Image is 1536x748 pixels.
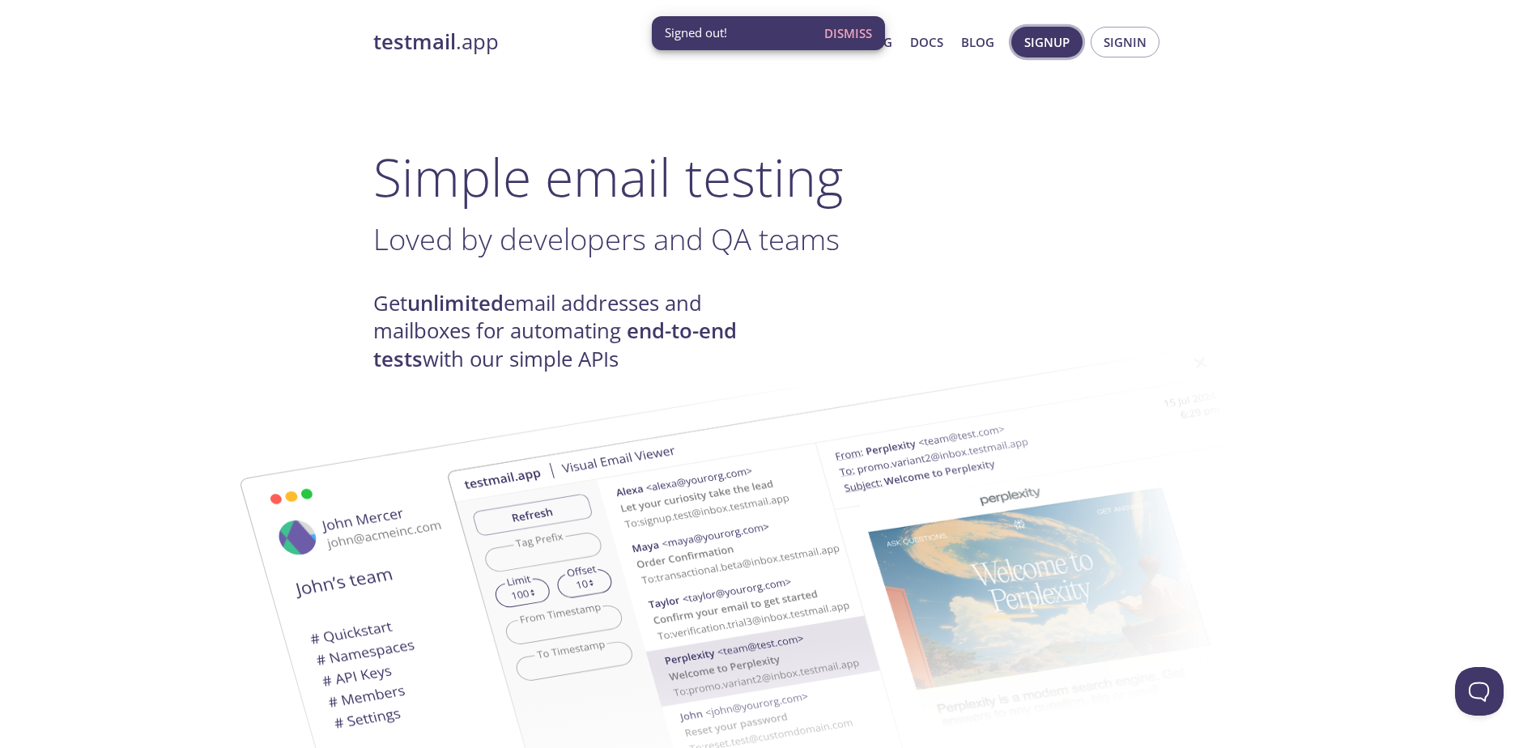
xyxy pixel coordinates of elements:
[1104,32,1147,53] span: Signin
[373,146,1164,208] h1: Simple email testing
[373,28,754,56] a: testmail.app
[1091,27,1159,57] button: Signin
[373,290,768,373] h4: Get email addresses and mailboxes for automating with our simple APIs
[910,32,943,53] a: Docs
[818,18,879,49] button: Dismiss
[665,24,727,41] span: Signed out!
[373,317,737,372] strong: end-to-end tests
[373,28,456,56] strong: testmail
[824,23,872,44] span: Dismiss
[1455,667,1504,716] iframe: Help Scout Beacon - Open
[407,289,504,317] strong: unlimited
[1024,32,1070,53] span: Signup
[373,219,840,259] span: Loved by developers and QA teams
[961,32,994,53] a: Blog
[1011,27,1083,57] button: Signup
